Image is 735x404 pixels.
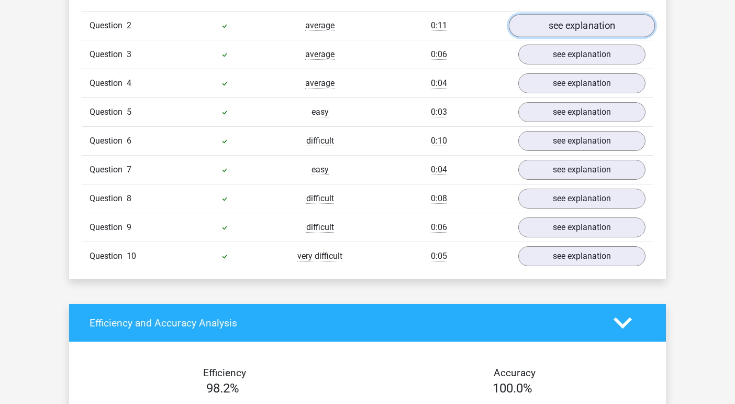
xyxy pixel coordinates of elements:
span: average [305,49,335,60]
span: 7 [127,165,131,174]
span: 3 [127,49,131,59]
a: see explanation [518,45,645,64]
span: 0:06 [431,222,447,233]
span: Question [90,250,127,263]
span: 8 [127,193,131,203]
a: see explanation [518,73,645,93]
span: Question [90,192,127,205]
a: see explanation [518,102,645,122]
span: very difficult [297,251,342,261]
span: easy [311,107,329,117]
span: 5 [127,107,131,117]
span: 0:04 [431,165,447,175]
span: Question [90,221,127,234]
span: 0:04 [431,78,447,89]
span: easy [311,165,329,175]
span: average [305,20,335,31]
span: Question [90,163,127,176]
span: difficult [306,222,334,233]
span: average [305,78,335,89]
span: 0:03 [431,107,447,117]
a: see explanation [509,14,655,37]
span: Question [90,48,127,61]
span: 98.2% [206,381,239,396]
span: difficult [306,193,334,204]
span: 0:10 [431,136,447,146]
span: 0:08 [431,193,447,204]
span: 100.0% [493,381,532,396]
span: 4 [127,78,131,88]
a: see explanation [518,160,645,180]
a: see explanation [518,217,645,237]
span: Question [90,77,127,90]
span: Question [90,135,127,147]
span: 2 [127,20,131,30]
h4: Accuracy [380,367,650,379]
span: 0:06 [431,49,447,60]
span: Question [90,19,127,32]
span: difficult [306,136,334,146]
span: Question [90,106,127,118]
span: 6 [127,136,131,146]
span: 10 [127,251,136,261]
a: see explanation [518,246,645,266]
span: 9 [127,222,131,232]
span: 0:05 [431,251,447,261]
h4: Efficiency and Accuracy Analysis [90,317,598,329]
h4: Efficiency [90,367,360,379]
a: see explanation [518,189,645,209]
a: see explanation [518,131,645,151]
span: 0:11 [431,20,447,31]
